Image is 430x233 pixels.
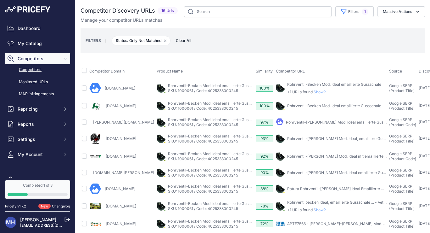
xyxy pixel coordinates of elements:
[5,38,70,49] a: My Catalog
[5,180,70,199] a: Completed 1 of 3
[256,85,273,92] div: 100%
[389,101,415,111] span: Google SERP (Product Title)
[389,134,415,143] span: Google SERP (Product Title)
[389,151,416,161] span: Google SERP (Product Code)
[5,6,50,13] img: Pricefy Logo
[81,17,162,23] p: Manage your competitor URLs matches
[5,64,70,75] a: Competitors
[52,204,70,208] a: Changelog
[168,184,262,189] a: Rohrventil-Becken Mod. Ideal emaillierte Gussschale
[158,7,178,15] span: 16 Urls
[286,120,401,125] a: Rohrventil-[PERSON_NAME] Mod. Ideal emaillierte Gussschale ...
[287,170,422,175] a: Rohrventil-[PERSON_NAME] Mod. Ideal emaillierte Gussschale | 801000061
[93,170,154,175] a: [DOMAIN_NAME][PERSON_NAME]
[18,55,59,62] span: Competitors
[168,219,262,224] a: Rohrventil-Becken Mod. Ideal emaillierte Gussschale
[287,82,381,87] a: Rohrventil-Becken Mod. Ideal emaillierte Gussschale
[168,83,262,88] a: Rohrventil-Becken Mod. Ideal emaillierte Gussschale
[287,221,415,226] a: APTF7566 - [PERSON_NAME]-[PERSON_NAME] Mod. Ideal emaillierte ...
[168,139,238,143] a: SKU: 1000061 / Code: 4025338000245
[106,204,136,208] a: [DOMAIN_NAME]
[106,221,136,226] a: [DOMAIN_NAME]
[81,6,155,15] h2: Competitor Discovery URLs
[157,69,183,73] span: Product Name
[256,69,273,73] span: Similarity
[276,69,305,73] span: Competitor URL
[5,134,70,145] button: Settings
[5,89,70,100] a: MAP infringements
[5,149,70,160] button: My Account
[173,38,194,44] button: Clear All
[389,184,415,194] span: Google SERP (Product Title)
[106,103,136,108] a: [DOMAIN_NAME]
[5,174,70,185] a: Alerts
[106,154,136,159] a: [DOMAIN_NAME]
[168,151,262,156] a: Rohrventil-Becken Mod. Ideal emaillierte Gussschale
[18,121,59,127] span: Reports
[389,219,415,229] span: Google SERP (Product Title)
[106,136,136,141] a: [DOMAIN_NAME]
[168,101,262,106] a: Rohrventil-Becken Mod. Ideal emaillierte Gussschale
[20,223,86,228] a: [EMAIL_ADDRESS][DOMAIN_NAME]
[256,102,273,109] div: 100%
[335,6,374,17] button: Filters1
[389,117,416,127] span: Google SERP (Product Code)
[256,119,273,126] div: 97%
[168,206,238,211] a: SKU: 1000061 / Code: 4025338000245
[5,53,70,64] button: Competitors
[20,217,56,222] a: [PERSON_NAME]
[314,90,329,94] span: Show
[287,103,381,108] a: Rohrventil-Becken Mod. Ideal emaillierte Gussschale
[5,204,26,209] div: Pricefy v1.7.2
[5,23,70,209] nav: Sidebar
[18,106,59,112] span: Repricing
[18,151,59,158] span: My Account
[184,6,332,17] input: Search
[287,200,388,205] a: Rohrventilbecken Ideal, emaillierte Gussschale ... - Veteri
[287,154,406,159] a: Rohrventil-[PERSON_NAME] Mod. Ideal mit emaillierter Gussschale
[168,106,238,111] a: SKU: 1000061 / Code: 4025338000245
[8,183,68,188] div: Completed 1 of 3
[5,119,70,130] button: Reports
[362,9,368,15] span: 1
[287,90,381,95] p: +1 URLs found.
[389,83,415,93] span: Google SERP (Product Title)
[93,120,154,125] a: [PERSON_NAME][DOMAIN_NAME]
[86,38,101,43] small: FILTERS
[38,204,51,209] span: New
[5,23,70,34] a: Dashboard
[168,168,262,172] a: Rohrventil-Becken Mod. Ideal emaillierte Gussschale
[168,134,262,138] a: Rohrventil-Becken Mod. Ideal emaillierte Gussschale
[105,186,135,191] a: [DOMAIN_NAME]
[168,88,238,93] a: SKU: 1000061 / Code: 4025338000245
[256,153,273,160] div: 92%
[168,173,238,178] a: SKU: 1000061 / Code: 4025338000245
[377,6,425,17] button: Massive Actions
[389,168,415,178] span: Google SERP (Product Title)
[256,220,273,227] div: 72%
[168,156,238,161] a: SKU: 1000061 / Code: 4025338000245
[168,189,238,194] a: SKU: 1000061 / Code: 4025338000245
[112,36,170,45] span: Status: Only Not Matched
[101,39,109,43] small: |
[389,69,402,73] span: Source
[256,203,273,210] div: 78%
[105,86,135,90] a: [DOMAIN_NAME]
[256,185,273,192] div: 88%
[256,169,273,176] div: 90%
[18,136,59,143] span: Settings
[287,207,387,213] p: +1 URLs found.
[89,69,125,73] span: Competitor Domain
[168,224,238,229] a: SKU: 1000061 / Code: 4025338000245
[168,117,262,122] a: Rohrventil-Becken Mod. Ideal emaillierte Gussschale
[5,103,70,115] button: Repricing
[256,135,273,142] div: 93%
[287,136,398,141] a: Rohrventil-[PERSON_NAME] Mod. Ideal, emailliere Gussschale
[168,201,262,206] a: Rohrventil-Becken Mod. Ideal emaillierte Gussschale
[168,122,238,127] a: SKU: 1000061 / Code: 4025338000245
[5,77,70,88] a: Monitored URLs
[287,186,401,191] a: Patura Rohrventil-[PERSON_NAME] Ideal Emaillierte Gussschale
[389,201,415,211] span: Google SERP (Product Title)
[314,207,329,212] span: Show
